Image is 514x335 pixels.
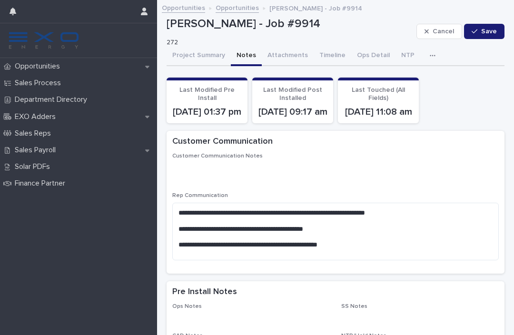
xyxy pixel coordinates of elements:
[11,162,58,171] p: Solar PDFs
[172,193,228,198] span: Rep Communication
[341,304,367,309] span: SS Notes
[262,46,314,66] button: Attachments
[11,79,69,88] p: Sales Process
[179,87,235,101] span: Last Modified Pre Install
[258,106,327,118] p: [DATE] 09:17 am
[162,2,205,13] a: Opportunities
[269,2,362,13] p: [PERSON_NAME] - Job #9914
[351,46,395,66] button: Ops Detail
[263,87,322,101] span: Last Modified Post Installed
[11,62,68,71] p: Opportunities
[167,17,413,31] p: [PERSON_NAME] - Job #9914
[11,146,63,155] p: Sales Payroll
[416,24,462,39] button: Cancel
[314,46,351,66] button: Timeline
[8,31,80,50] img: FKS5r6ZBThi8E5hshIGi
[464,24,504,39] button: Save
[481,28,497,35] span: Save
[11,179,73,188] p: Finance Partner
[167,46,231,66] button: Project Summary
[172,106,242,118] p: [DATE] 01:37 pm
[172,153,263,159] span: Customer Communication Notes
[11,129,59,138] p: Sales Reps
[11,112,63,121] p: EXO Adders
[11,95,95,104] p: Department Directory
[172,287,237,297] h2: Pre Install Notes
[352,87,405,101] span: Last Touched (All Fields)
[216,2,259,13] a: Opportunities
[172,304,202,309] span: Ops Notes
[433,28,454,35] span: Cancel
[395,46,420,66] button: NTP
[167,39,409,47] p: 272
[344,106,413,118] p: [DATE] 11:08 am
[231,46,262,66] button: Notes
[172,137,273,147] h2: Customer Communication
